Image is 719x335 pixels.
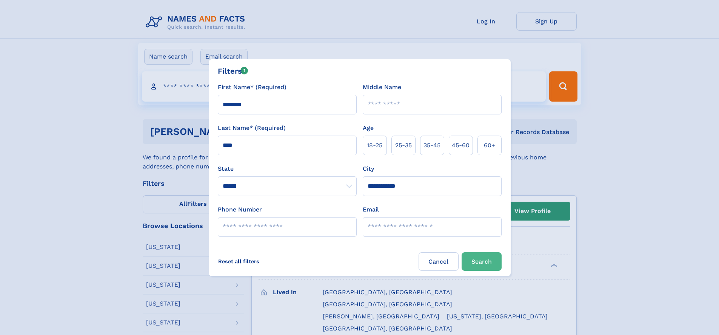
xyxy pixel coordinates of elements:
span: 18‑25 [367,141,382,150]
label: Cancel [419,252,459,271]
label: Phone Number [218,205,262,214]
span: 25‑35 [395,141,412,150]
label: State [218,164,357,173]
label: Email [363,205,379,214]
span: 35‑45 [423,141,440,150]
label: Reset all filters [213,252,264,270]
label: First Name* (Required) [218,83,286,92]
span: 60+ [484,141,495,150]
div: Filters [218,65,248,77]
button: Search [462,252,502,271]
label: City [363,164,374,173]
label: Last Name* (Required) [218,124,286,133]
label: Age [363,124,374,133]
label: Middle Name [363,83,401,92]
span: 45‑60 [452,141,470,150]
